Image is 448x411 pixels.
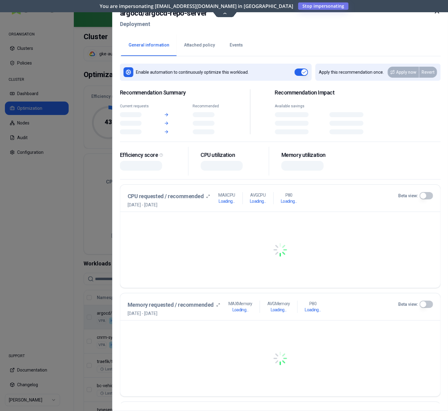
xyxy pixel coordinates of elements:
[192,104,225,109] div: Recommended
[200,152,264,159] div: CPU utilization
[136,69,249,75] p: Enable automation to continuously optimize this workload.
[250,198,266,204] h1: Loading...
[275,89,380,96] h2: Recommendation Impact
[305,307,321,313] h1: Loading...
[120,104,153,109] div: Current requests
[228,301,252,307] p: MAX Memory
[250,192,265,198] p: AVG CPU
[398,301,418,307] label: Beta view:
[127,301,214,309] h3: Memory requested / recommended
[281,152,345,159] div: Memory utilization
[281,198,297,204] h1: Loading...
[127,202,210,208] span: [DATE] - [DATE]
[127,192,204,201] h3: CPU requested / recommended
[319,69,384,75] p: Apply this recommendation once.
[218,192,235,198] p: MAX CPU
[309,301,316,307] p: P80
[232,307,248,313] h1: Loading...
[120,8,207,19] h2: argocd / argocd-repo-server
[177,35,222,56] button: Attached policy
[267,301,290,307] p: AVG Memory
[222,35,250,56] button: Events
[120,89,226,96] span: Recommendation Summary
[127,310,220,317] span: [DATE] - [DATE]
[271,307,287,313] h1: Loading...
[120,19,207,30] h2: Deployment
[121,35,177,56] button: General information
[285,192,292,198] p: P80
[398,193,418,199] label: Beta view:
[275,104,325,109] div: Available savings
[218,198,234,204] h1: Loading...
[120,152,183,159] div: Efficiency score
